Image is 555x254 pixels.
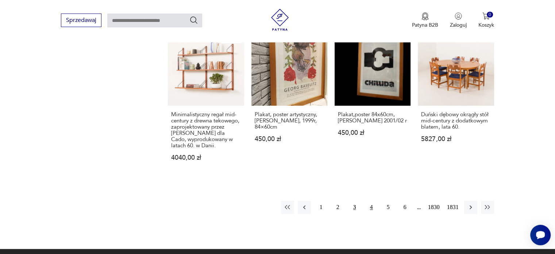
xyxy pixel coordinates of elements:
[338,130,407,136] p: 450,00 zł
[255,111,324,130] h3: Plakat, poster artystyczny, [PERSON_NAME], 1999r, 84×60cm
[335,30,411,175] a: Plakat,poster 84x60cm, Eduardo Chillida 2001/02 rPlakat,poster 84x60cm, [PERSON_NAME] 2001/02 r45...
[450,22,467,29] p: Zaloguj
[412,12,438,29] a: Ikona medaluPatyna B2B
[269,9,291,31] img: Patyna - sklep z meblami i dekoracjami vintage
[382,201,395,214] button: 5
[255,136,324,142] p: 450,00 zł
[338,111,407,124] h3: Plakat,poster 84x60cm, [PERSON_NAME] 2001/02 r
[189,16,198,24] button: Szukaj
[171,111,240,149] h3: Minimalistyczny regał mid-century z drewna tekowego, zaprojektowany przez [PERSON_NAME] dla Cado,...
[530,225,551,245] iframe: Smartsupp widget button
[61,14,101,27] button: Sprzedawaj
[412,12,438,29] button: Patyna B2B
[455,12,462,20] img: Ikonka użytkownika
[445,201,460,214] button: 1831
[482,12,490,20] img: Ikona koszyka
[315,201,328,214] button: 1
[365,201,378,214] button: 4
[421,136,490,142] p: 5827,00 zł
[348,201,361,214] button: 3
[418,30,494,175] a: Duński dębowy okrągły stół mid-century z dodatkowym blatem, lata 60.Duński dębowy okrągły stół mi...
[426,201,442,214] button: 1830
[478,12,494,29] button: 0Koszyk
[421,111,490,130] h3: Duński dębowy okrągły stół mid-century z dodatkowym blatem, lata 60.
[487,12,493,18] div: 0
[398,201,412,214] button: 6
[168,30,244,175] a: KlasykMinimalistyczny regał mid-century z drewna tekowego, zaprojektowany przez Poula Cadoviusa d...
[61,18,101,23] a: Sprzedawaj
[421,12,429,20] img: Ikona medalu
[478,22,494,29] p: Koszyk
[171,155,240,161] p: 4040,00 zł
[331,201,344,214] button: 2
[412,22,438,29] p: Patyna B2B
[450,12,467,29] button: Zaloguj
[251,30,327,175] a: Plakat, poster artystyczny, Georg Baselitz, 1999r, 84×60cmPlakat, poster artystyczny, [PERSON_NAM...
